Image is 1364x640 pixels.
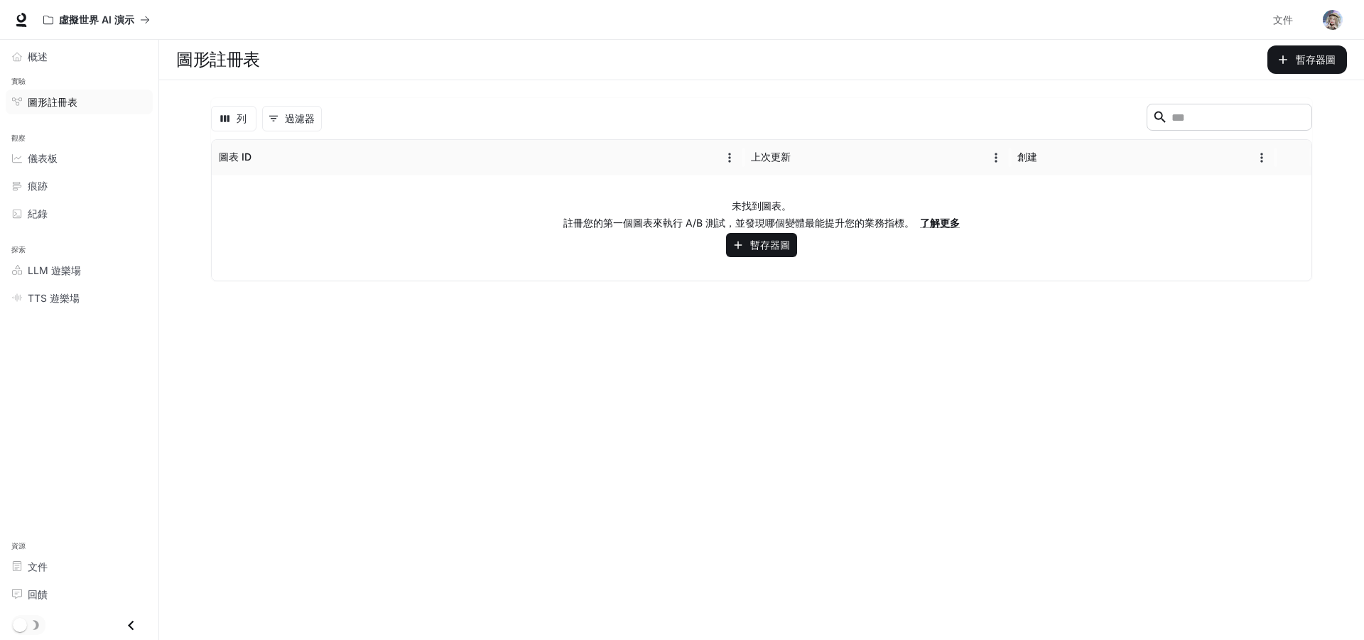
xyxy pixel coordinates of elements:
button: 選單 [1251,147,1272,168]
a: 圖形註冊表 [6,90,153,114]
a: 文件 [1267,6,1313,34]
button: 暫存器圖 [1267,45,1347,74]
font: TTS 遊樂場 [28,292,80,304]
font: 文件 [1273,13,1293,26]
a: 痕跡 [6,173,153,198]
font: 概述 [28,50,48,63]
font: 未找到圖表。 [732,200,791,212]
a: 文件 [6,554,153,579]
font: 紀錄 [28,207,48,219]
font: 創建 [1017,151,1037,163]
font: 實驗 [11,77,26,86]
font: 暫存器圖 [1296,53,1336,65]
button: 關閉抽屜 [115,611,147,640]
div: 搜尋 [1147,104,1312,134]
font: LLM 遊樂場 [28,264,81,276]
button: 種類 [253,147,274,168]
button: 使用者頭像 [1319,6,1347,34]
button: 種類 [1039,147,1060,168]
font: 儀表板 [28,152,58,164]
button: 顯示篩選器 [262,106,322,131]
font: 觀察 [11,134,26,143]
button: 選擇列 [211,106,256,131]
button: 選單 [719,147,740,168]
a: 紀錄 [6,201,153,226]
a: 概述 [6,44,153,69]
font: 圖形註冊表 [28,96,77,108]
span: 暗模式切換 [13,617,27,632]
font: 圖形註冊表 [176,49,260,70]
font: 過濾器 [285,112,315,124]
img: 使用者頭像 [1323,10,1343,30]
font: 列 [237,112,247,124]
a: LLM 遊樂場 [6,258,153,283]
button: 種類 [792,147,813,168]
font: 暫存器圖 [750,239,790,251]
font: 探索 [11,245,26,254]
button: 選單 [985,147,1007,168]
a: TTS 遊樂場 [6,286,153,310]
font: 文件 [28,560,48,573]
a: 儀表板 [6,146,153,170]
font: 虛擬世界 AI 演示 [59,13,134,26]
a: 回饋 [6,582,153,607]
button: 所有工作區 [37,6,156,34]
font: 圖表 ID [219,151,251,163]
font: 註冊您的第一個圖表來執行 A/B 測試，並發現哪個變體最能提升您的業務指標。 [563,217,914,229]
font: 上次更新 [751,151,791,163]
a: 了解更多 [920,217,960,229]
font: 痕跡 [28,180,48,192]
button: 暫存器圖 [726,233,797,256]
font: 資源 [11,541,26,550]
font: 回饋 [28,588,48,600]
